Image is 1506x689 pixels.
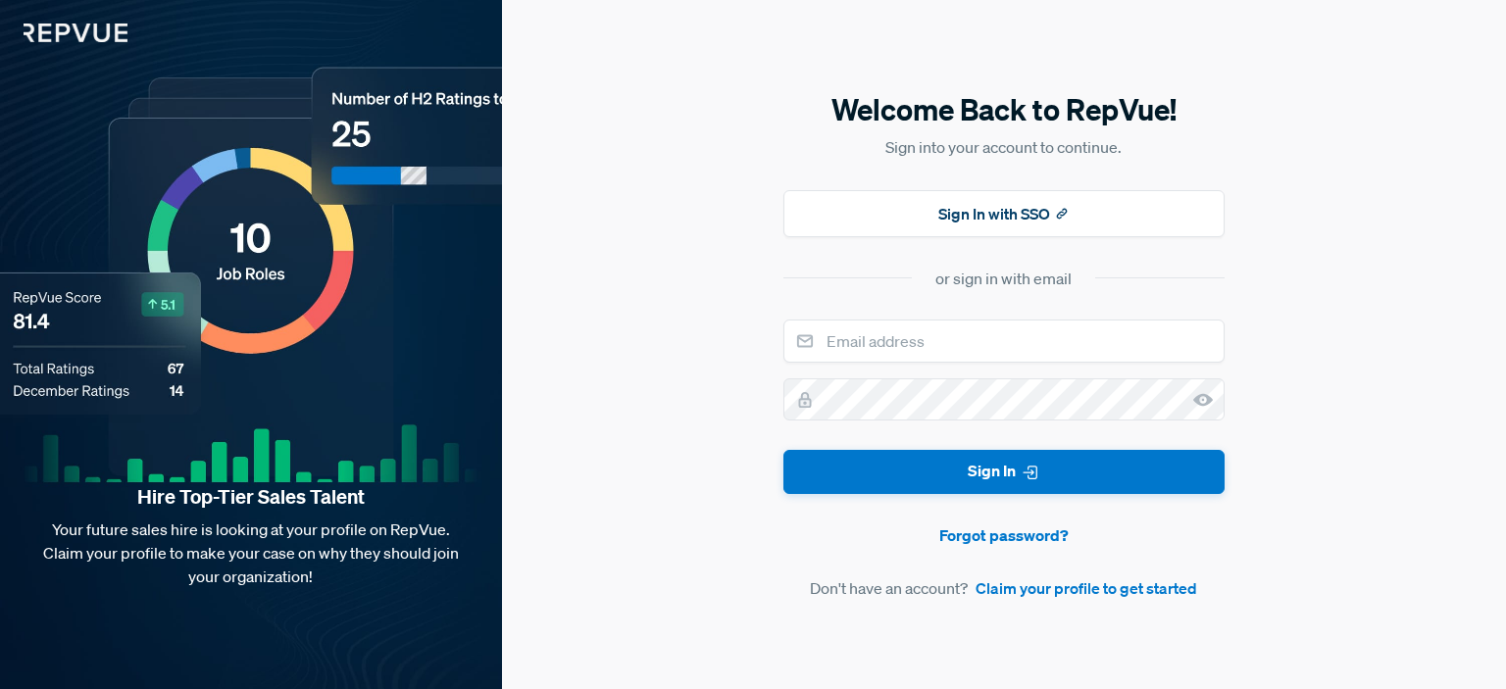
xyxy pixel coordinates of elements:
button: Sign In [783,450,1225,494]
input: Email address [783,320,1225,363]
a: Forgot password? [783,523,1225,547]
button: Sign In with SSO [783,190,1225,237]
strong: Hire Top-Tier Sales Talent [31,484,471,510]
h5: Welcome Back to RepVue! [783,89,1225,130]
p: Sign into your account to continue. [783,135,1225,159]
p: Your future sales hire is looking at your profile on RepVue. Claim your profile to make your case... [31,517,471,588]
article: Don't have an account? [783,576,1225,600]
a: Claim your profile to get started [976,576,1197,600]
div: or sign in with email [935,267,1072,290]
